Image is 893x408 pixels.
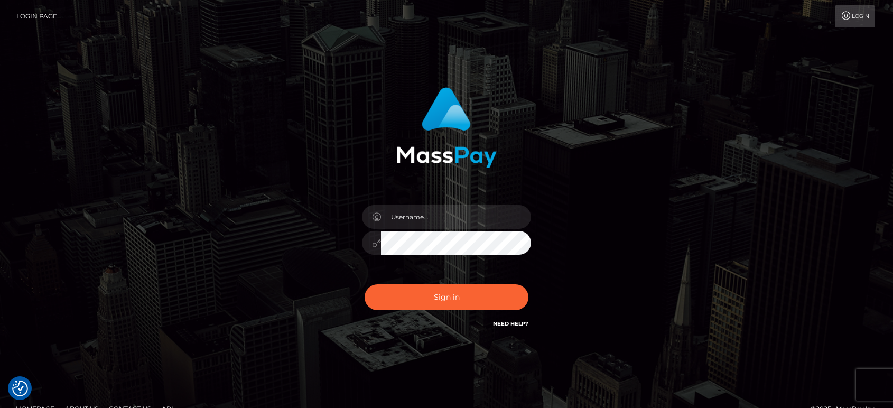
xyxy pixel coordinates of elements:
[835,5,875,27] a: Login
[12,381,28,396] img: Revisit consent button
[396,87,497,168] img: MassPay Login
[381,205,531,229] input: Username...
[16,5,57,27] a: Login Page
[12,381,28,396] button: Consent Preferences
[365,284,528,310] button: Sign in
[493,320,528,327] a: Need Help?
